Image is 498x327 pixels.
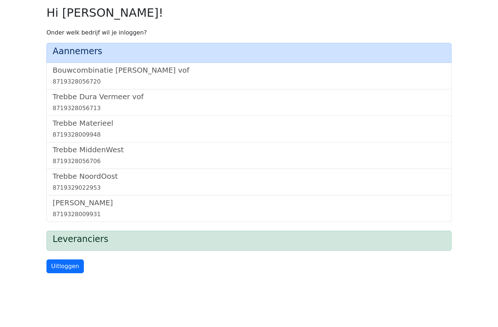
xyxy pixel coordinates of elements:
a: Trebbe Dura Vermeer vof8719328056713 [53,92,445,113]
a: [PERSON_NAME]8719328009931 [53,198,445,219]
div: 8719329022953 [53,183,445,192]
h5: Trebbe NoordOost [53,172,445,181]
h2: Hi [PERSON_NAME]! [46,6,452,20]
h4: Aannemers [53,46,445,57]
a: Trebbe NoordOost8719329022953 [53,172,445,192]
p: Onder welk bedrijf wil je inloggen? [46,28,452,37]
a: Trebbe Materieel8719328009948 [53,119,445,139]
h4: Leveranciers [53,234,445,245]
h5: Trebbe Materieel [53,119,445,128]
div: 8719328056720 [53,77,445,86]
div: 8719328009931 [53,210,445,219]
h5: Trebbe Dura Vermeer vof [53,92,445,101]
a: Bouwcombinatie [PERSON_NAME] vof8719328056720 [53,66,445,86]
div: 8719328056706 [53,157,445,166]
div: 8719328009948 [53,130,445,139]
h5: [PERSON_NAME] [53,198,445,207]
a: Trebbe MiddenWest8719328056706 [53,145,445,166]
h5: Trebbe MiddenWest [53,145,445,154]
h5: Bouwcombinatie [PERSON_NAME] vof [53,66,445,74]
a: Uitloggen [46,259,84,273]
div: 8719328056713 [53,104,445,113]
